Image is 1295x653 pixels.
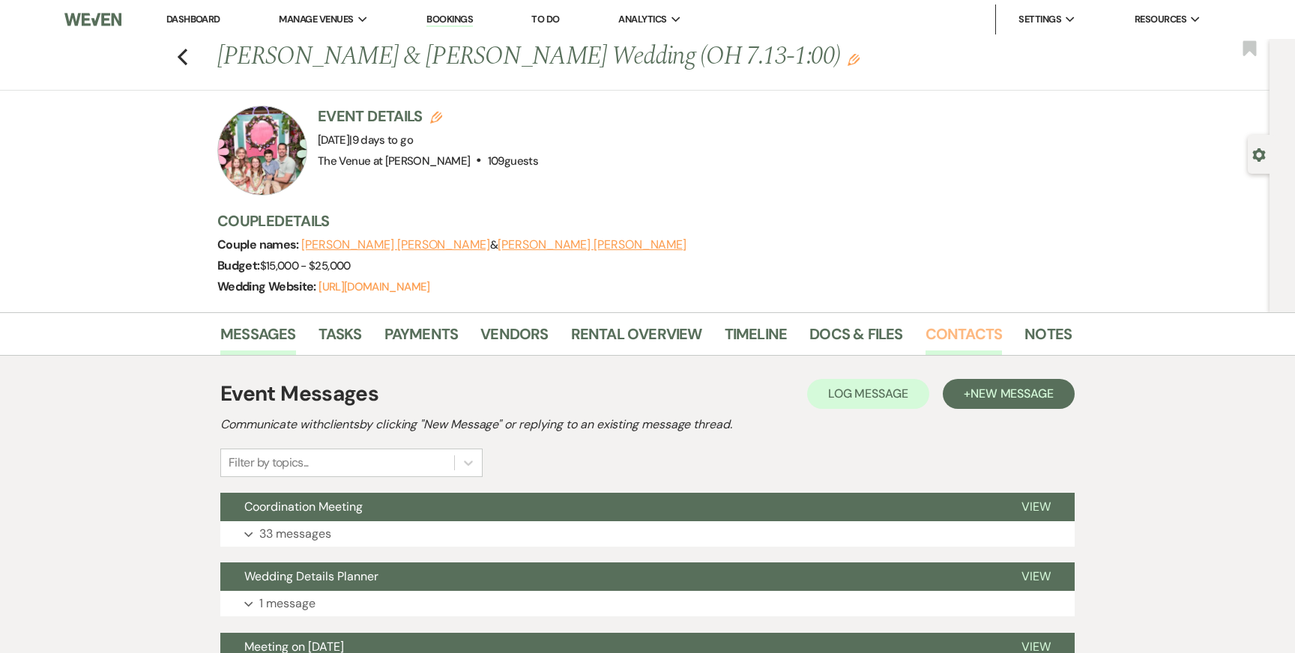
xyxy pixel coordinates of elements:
h1: Event Messages [220,378,378,410]
a: Notes [1024,322,1072,355]
span: [DATE] [318,133,413,148]
button: Edit [848,52,860,66]
span: Budget: [217,258,260,273]
span: 109 guests [488,154,538,168]
div: Filter by topics... [229,454,309,472]
h3: Couple Details [217,210,1057,231]
button: View [997,493,1075,521]
a: Bookings [426,13,473,27]
button: +New Message [943,379,1075,409]
button: [PERSON_NAME] [PERSON_NAME] [301,239,490,251]
span: Log Message [828,386,908,401]
button: 33 messages [220,521,1075,547]
span: View [1021,499,1051,514]
span: View [1021,568,1051,584]
p: 33 messages [259,524,331,544]
span: | [349,133,413,148]
button: [PERSON_NAME] [PERSON_NAME] [498,239,686,251]
a: To Do [531,13,559,25]
button: 1 message [220,591,1075,616]
a: Contacts [926,322,1003,355]
a: Payments [384,322,459,355]
span: Resources [1135,12,1186,27]
p: 1 message [259,594,316,613]
span: Wedding Details Planner [244,568,378,584]
button: View [997,562,1075,591]
a: Timeline [725,322,788,355]
h3: Event Details [318,106,538,127]
span: $15,000 - $25,000 [260,258,351,273]
a: Messages [220,322,296,355]
button: Open lead details [1252,147,1266,161]
a: Dashboard [166,13,220,25]
span: Analytics [618,12,666,27]
span: Wedding Website: [217,279,319,294]
a: Docs & Files [809,322,902,355]
span: Manage Venues [279,12,353,27]
button: Coordination Meeting [220,493,997,521]
button: Wedding Details Planner [220,562,997,591]
a: [URL][DOMAIN_NAME] [319,279,429,294]
span: Settings [1018,12,1061,27]
span: 9 days to go [352,133,413,148]
button: Log Message [807,379,929,409]
span: Coordination Meeting [244,499,363,514]
span: Couple names: [217,237,301,252]
a: Rental Overview [571,322,702,355]
img: Weven Logo [64,4,121,35]
a: Tasks [319,322,362,355]
a: Vendors [480,322,548,355]
h2: Communicate with clients by clicking "New Message" or replying to an existing message thread. [220,416,1075,434]
span: The Venue at [PERSON_NAME] [318,154,470,168]
h1: [PERSON_NAME] & [PERSON_NAME] Wedding (OH 7.13-1:00) [217,39,889,75]
span: New Message [971,386,1054,401]
span: & [301,237,686,252]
